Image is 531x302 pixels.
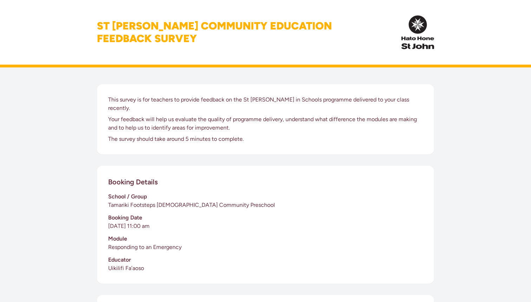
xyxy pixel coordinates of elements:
[108,177,158,187] h2: Booking Details
[97,20,332,45] h1: St [PERSON_NAME] Community Education Feedback Survey
[108,264,423,273] p: Uikilifi Fa’aoso
[108,222,423,230] p: [DATE] 11:00 am
[108,201,423,209] p: Tamariki Footsteps [DEMOGRAPHIC_DATA] Community Preschool
[108,235,423,243] h3: Module
[401,15,434,49] img: InPulse
[108,243,423,251] p: Responding to an Emergency
[108,256,423,264] h3: Educator
[108,214,423,222] h3: Booking Date
[108,192,423,201] h3: School / Group
[108,135,423,143] p: The survey should take around 5 minutes to complete.
[108,115,423,132] p: Your feedback will help us evaluate the quality of programme delivery, understand what difference...
[108,96,423,112] p: This survey is for teachers to provide feedback on the St [PERSON_NAME] in Schools programme deli...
